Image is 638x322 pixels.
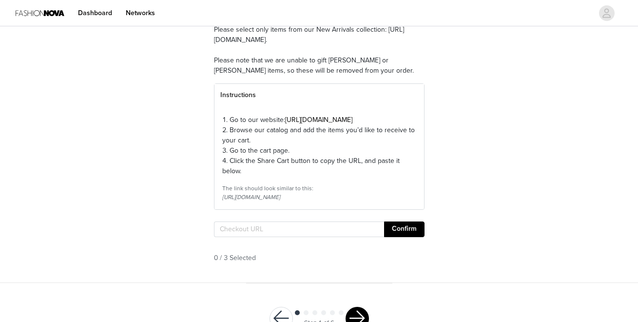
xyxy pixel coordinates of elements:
div: Instructions [214,84,424,106]
p: 4. Click the Share Cart button to copy the URL, and paste it below. [222,156,416,176]
img: Fashion Nova Logo [16,2,64,24]
span: 0 / 3 Selected [214,253,256,263]
div: The link should look similar to this: [222,184,416,193]
div: [URL][DOMAIN_NAME] [222,193,416,201]
a: [URL][DOMAIN_NAME] [285,116,352,124]
p: 3. Go to the cart page. [222,145,416,156]
input: Checkout URL [214,221,384,237]
div: avatar [602,5,611,21]
button: Confirm [384,221,425,237]
p: Please select only items from our New Arrivals collection: [URL][DOMAIN_NAME]. Please note that w... [214,24,425,76]
a: Dashboard [72,2,118,24]
p: 2. Browse our catalog and add the items you’d like to receive to your cart. [222,125,416,145]
p: 1. Go to our website: [222,115,416,125]
a: Networks [120,2,161,24]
